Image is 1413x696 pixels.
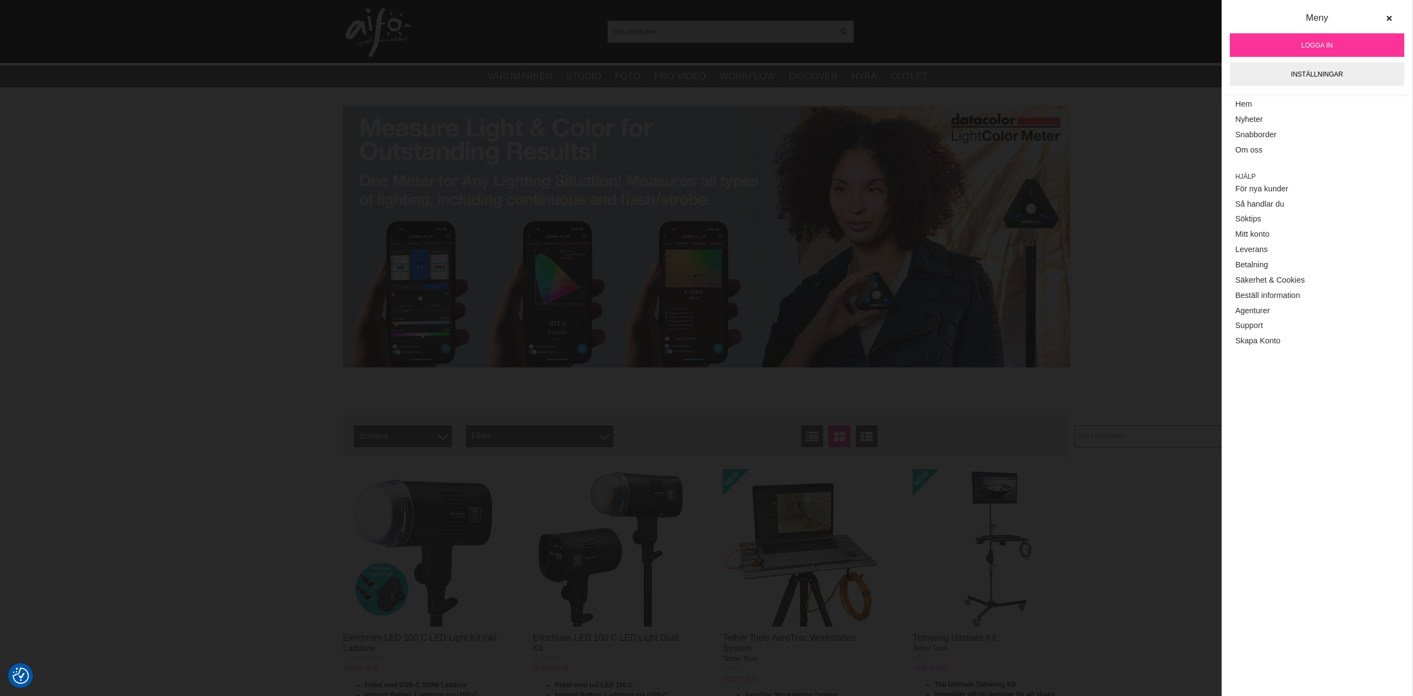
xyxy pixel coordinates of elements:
[1235,334,1399,349] a: Skapa Konto
[13,668,29,684] img: Revisit consent button
[1075,425,1251,447] input: Sök i artikellista ...
[1238,11,1396,33] div: Meny
[913,633,996,642] a: Tethering Ultimate Kit
[723,674,758,683] div: Kundbetyg: 0
[1235,97,1399,112] a: Hem
[343,633,496,653] a: Elinchrom LED 100 C LED Light Kit inkl Laddare
[566,69,601,84] a: Studio
[801,425,823,447] a: Listvisning
[1235,112,1399,127] a: Nyheter
[1230,62,1404,86] a: Inställningar
[554,681,633,689] strong: Paket med två LED 100 C
[343,106,1070,367] img: Annons:005 banner-datac-lcm200-1390x.jpg
[828,425,850,447] a: Fönstervisning
[1235,182,1399,197] a: För nya kunder
[343,655,382,663] span: EL-20201WC
[1301,40,1333,50] span: Logga in
[346,8,411,57] img: logo.png
[1235,242,1399,258] a: Leverans
[533,655,561,663] span: EL-20202
[365,681,466,689] strong: Paket med USB-C 100W Laddare
[723,469,880,627] img: Tether Tools AeroTrac Workstation System
[654,69,705,84] a: Pro Video
[615,69,640,84] a: Foto
[856,425,878,447] a: Utökad listvisning
[1235,273,1399,288] a: Säkerhet & Cookies
[891,69,927,84] a: Outlet
[1235,318,1399,334] a: Support
[913,663,948,673] div: Kundbetyg: 0
[1235,227,1399,242] a: Mitt konto
[1235,196,1399,212] a: Så handlar du
[488,69,553,84] a: Varumärken
[720,69,775,84] a: Workflow
[851,69,877,84] a: Hyra
[533,633,678,653] a: Elinchrom LED 100 C LED Light Dual Kit
[533,469,690,627] img: Elinchrom LED 100 C LED Light Dual Kit
[913,469,1070,627] img: Tethering Ultimate Kit
[913,654,926,662] span: UTK
[723,655,758,663] span: Tether Tools
[354,425,452,447] span: Sortera
[533,664,568,674] div: Kundbetyg: 0
[1235,143,1399,158] a: Om oss
[608,23,833,39] input: Sök produkter ...
[789,69,838,84] a: Discover
[1230,33,1404,57] a: Logga in
[1235,172,1399,182] span: Hjälp
[343,469,500,627] img: Elinchrom LED 100 C LED Light Kit inkl Laddare
[1235,288,1399,303] a: Beställ information
[1235,127,1399,143] a: Snabborder
[723,665,741,672] span: ATWS
[935,681,1015,688] strong: The Ultimate Tethering Kit
[343,664,378,674] div: Kundbetyg: 0
[1235,212,1399,227] a: Söktips
[1235,303,1399,319] a: Agenturer
[913,645,948,652] span: Tether Tools
[466,425,614,447] div: Filter
[723,633,856,653] a: Tether Tools AeroTrac Workstation System
[1235,258,1399,273] a: Betalning
[13,666,29,686] button: Samtyckesinställningar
